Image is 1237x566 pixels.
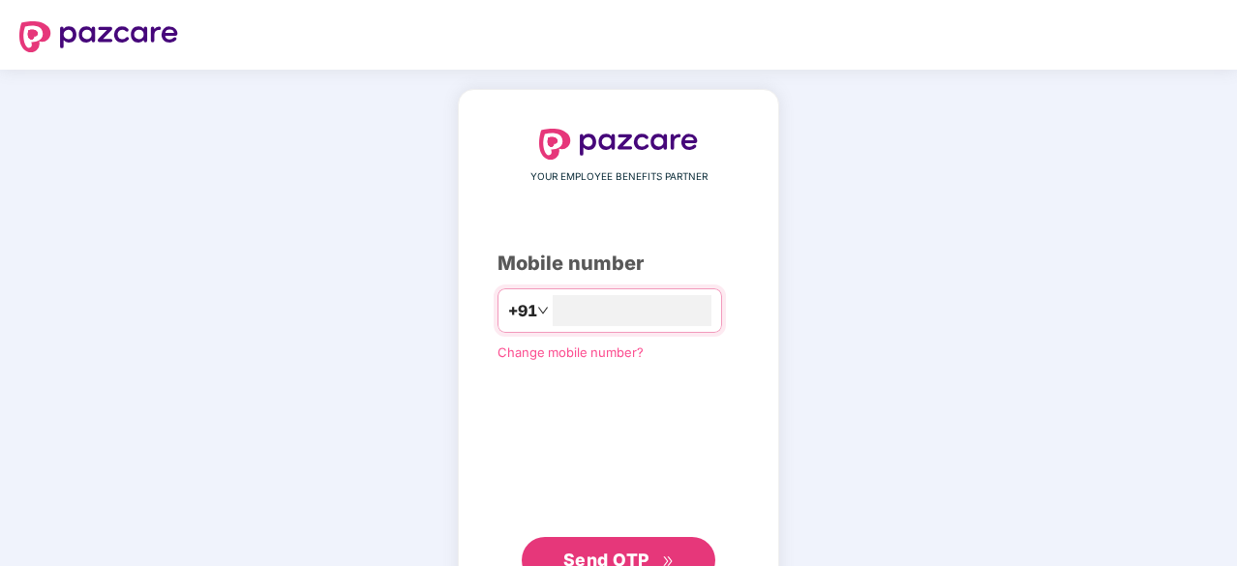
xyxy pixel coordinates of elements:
span: +91 [508,299,537,323]
span: down [537,305,549,316]
a: Change mobile number? [498,344,644,360]
div: Mobile number [498,249,739,279]
img: logo [539,129,698,160]
span: YOUR EMPLOYEE BENEFITS PARTNER [530,169,708,185]
img: logo [19,21,178,52]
